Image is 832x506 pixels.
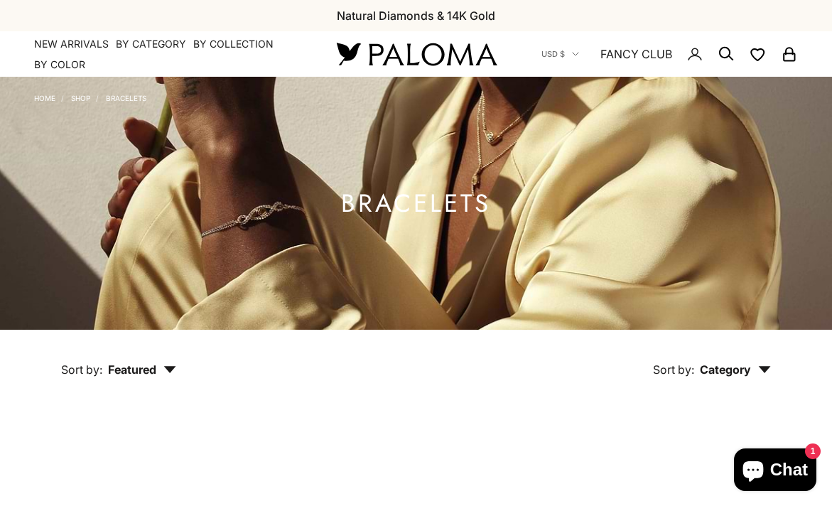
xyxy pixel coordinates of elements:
a: FANCY CLUB [600,45,672,63]
summary: By Color [34,58,85,72]
a: Shop [71,94,90,102]
p: Natural Diamonds & 14K Gold [337,6,495,25]
a: NEW ARRIVALS [34,37,109,51]
button: Sort by: Category [620,330,804,389]
summary: By Collection [193,37,274,51]
button: USD $ [541,48,579,60]
inbox-online-store-chat: Shopify online store chat [730,448,821,495]
summary: By Category [116,37,186,51]
span: Category [700,362,771,377]
span: Featured [108,362,176,377]
span: Sort by: [653,362,694,377]
nav: Primary navigation [34,37,303,72]
h1: Bracelets [341,195,491,212]
a: Home [34,94,55,102]
nav: Breadcrumb [34,91,146,102]
a: Bracelets [106,94,146,102]
nav: Secondary navigation [541,31,798,77]
button: Sort by: Featured [28,330,209,389]
span: Sort by: [61,362,102,377]
span: USD $ [541,48,565,60]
